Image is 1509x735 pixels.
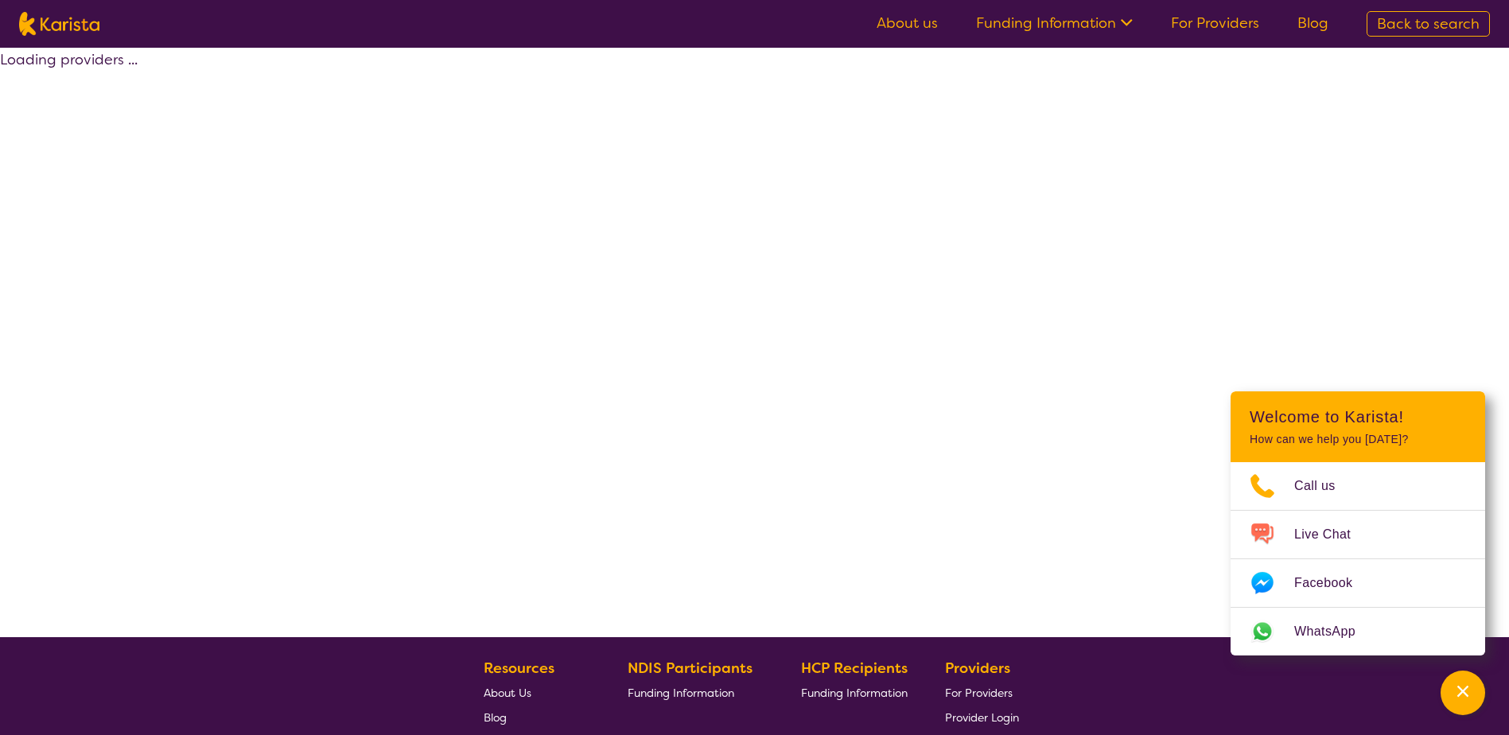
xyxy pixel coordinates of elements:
img: Karista logo [19,12,99,36]
span: Funding Information [801,686,908,700]
a: For Providers [945,680,1019,705]
a: For Providers [1171,14,1259,33]
span: Back to search [1377,14,1480,33]
a: Funding Information [628,680,764,705]
span: Facebook [1294,571,1371,595]
b: Providers [945,659,1010,678]
span: Funding Information [628,686,734,700]
a: Funding Information [976,14,1133,33]
a: About us [877,14,938,33]
a: Web link opens in a new tab. [1231,608,1485,655]
ul: Choose channel [1231,462,1485,655]
p: How can we help you [DATE]? [1250,433,1466,446]
b: NDIS Participants [628,659,753,678]
b: Resources [484,659,554,678]
span: Live Chat [1294,523,1370,546]
div: Channel Menu [1231,391,1485,655]
span: For Providers [945,686,1013,700]
span: WhatsApp [1294,620,1375,644]
a: Blog [1297,14,1328,33]
b: HCP Recipients [801,659,908,678]
span: Call us [1294,474,1355,498]
a: About Us [484,680,590,705]
button: Channel Menu [1441,671,1485,715]
a: Funding Information [801,680,908,705]
span: Provider Login [945,710,1019,725]
a: Blog [484,705,590,729]
h2: Welcome to Karista! [1250,407,1466,426]
a: Provider Login [945,705,1019,729]
span: About Us [484,686,531,700]
a: Back to search [1367,11,1490,37]
span: Blog [484,710,507,725]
